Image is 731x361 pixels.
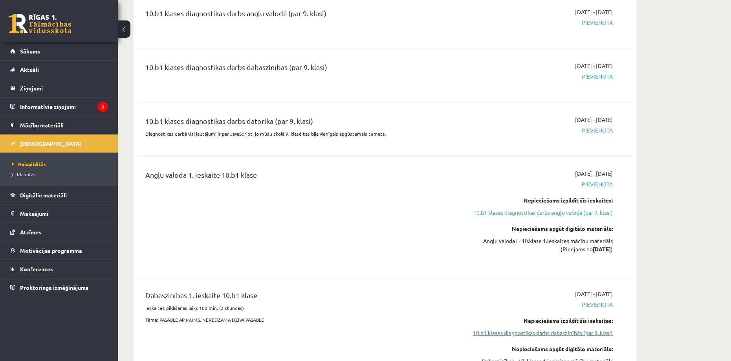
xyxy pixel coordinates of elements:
[465,126,613,134] span: Pievienota
[465,237,613,253] div: Angļu valoda I - 10.klase 1.ieskaites mācību materiāls (Pieejams no )
[465,72,613,81] span: Pievienota
[10,79,108,97] a: Ziņojumi
[465,225,613,233] div: Nepieciešams apgūt digitālo materiālu:
[465,300,613,309] span: Pievienota
[575,116,613,124] span: [DATE] - [DATE]
[465,345,613,353] div: Nepieciešams apgūt digitālo materiālu:
[145,62,453,76] div: 10.b1 klases diagnostikas darbs dabaszinībās (par 9. klasi)
[10,278,108,297] a: Proktoringa izmēģinājums
[20,284,88,291] span: Proktoringa izmēģinājums
[575,8,613,16] span: [DATE] - [DATE]
[145,8,453,22] div: 10.b1 klases diagnostikas darbs angļu valodā (par 9. klasi)
[575,169,613,178] span: [DATE] - [DATE]
[10,223,108,241] a: Atzīmes
[465,180,613,188] span: Pievienota
[20,204,108,223] legend: Maksājumi
[145,304,453,311] p: Ieskaites pildīšanas laiks 180 min. (3 stundas)
[465,18,613,27] span: Pievienota
[593,245,611,252] strong: [DATE]
[12,171,35,177] span: Izlabotās
[145,116,453,130] div: 10.b1 klases diagnostikas darbs datorikā (par 9. klasi)
[145,130,453,137] p: Diagnostikas darbā visi jautājumi ir par JavaScript, jo mūsu skolā 9. klasē tas bija vienīgais ap...
[145,169,453,184] div: Angļu valoda 1. ieskaite 10.b1 klase
[575,62,613,70] span: [DATE] - [DATE]
[20,79,108,97] legend: Ziņojumi
[10,204,108,223] a: Maksājumi
[10,134,108,153] a: [DEMOGRAPHIC_DATA]
[465,196,613,204] div: Nepieciešams izpildīt šīs ieskaites:
[20,247,82,254] span: Motivācijas programma
[20,228,41,236] span: Atzīmes
[10,260,108,278] a: Konferences
[9,14,71,33] a: Rīgas 1. Tālmācības vidusskola
[20,192,67,199] span: Digitālie materiāli
[20,122,64,129] span: Mācību materiāli
[145,290,453,304] div: Dabaszinības 1. ieskaite 10.b1 klase
[465,208,613,217] a: 10.b1 klases diagnostikas darbs angļu valodā (par 9. klasi)
[97,101,108,112] i: 3
[10,241,108,260] a: Motivācijas programma
[12,160,110,168] a: Neizpildītās
[465,329,613,337] a: 10.b1 klases diagnostikas darbs dabaszinībās (par 9. klasi)
[575,290,613,298] span: [DATE] - [DATE]
[10,61,108,79] a: Aktuāli
[20,98,108,116] legend: Informatīvie ziņojumi
[12,161,46,167] span: Neizpildītās
[12,171,110,178] a: Izlabotās
[20,140,82,147] span: [DEMOGRAPHIC_DATA]
[20,265,53,273] span: Konferences
[10,98,108,116] a: Informatīvie ziņojumi3
[465,317,613,325] div: Nepieciešams izpildīt šīs ieskaites:
[10,42,108,60] a: Sākums
[145,316,453,323] p: Tēma: PASAULE AP MUMS. NEREDZAMĀ DZĪVĀ PASAULE
[20,48,40,55] span: Sākums
[10,116,108,134] a: Mācību materiāli
[10,186,108,204] a: Digitālie materiāli
[20,66,39,73] span: Aktuāli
